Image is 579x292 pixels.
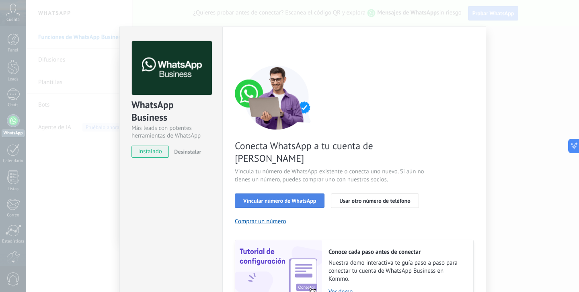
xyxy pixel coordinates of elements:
span: Vincular número de WhatsApp [243,198,316,204]
span: Conecta WhatsApp a tu cuenta de [PERSON_NAME] [235,140,426,165]
img: connect number [235,65,319,130]
button: Desinstalar [171,146,201,158]
div: WhatsApp Business [131,99,211,124]
span: Usar otro número de teléfono [339,198,410,204]
div: Más leads con potentes herramientas de WhatsApp [131,124,211,140]
button: Comprar un número [235,218,286,225]
span: Vincula tu número de WhatsApp existente o conecta uno nuevo. Si aún no tienes un número, puedes c... [235,168,426,184]
span: Nuestra demo interactiva te guía paso a paso para conectar tu cuenta de WhatsApp Business en Kommo. [329,259,465,283]
span: Desinstalar [174,148,201,155]
span: instalado [132,146,168,158]
h2: Conoce cada paso antes de conectar [329,248,465,256]
img: logo_main.png [132,41,212,95]
button: Usar otro número de teléfono [331,193,419,208]
button: Vincular número de WhatsApp [235,193,324,208]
